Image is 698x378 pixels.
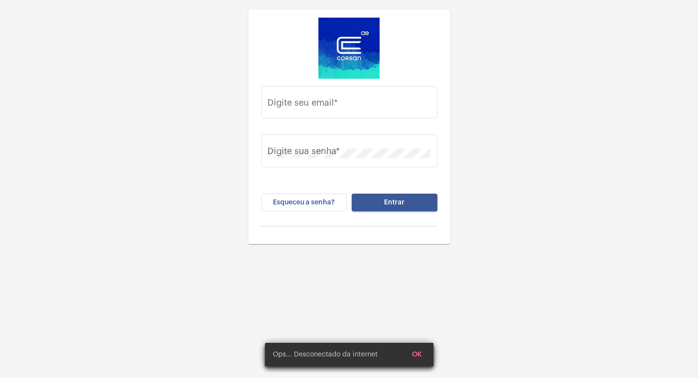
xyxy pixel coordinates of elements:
[273,199,335,206] span: Esqueceu a senha?
[261,194,347,211] button: Esqueceu a senha?
[273,350,378,359] span: Ops... Desconectado da internet
[318,18,380,79] img: d4669ae0-8c07-2337-4f67-34b0df7f5ae4.jpeg
[412,351,422,358] span: OK
[384,199,405,206] span: Entrar
[267,100,431,110] input: Digite seu email
[352,194,437,211] button: Entrar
